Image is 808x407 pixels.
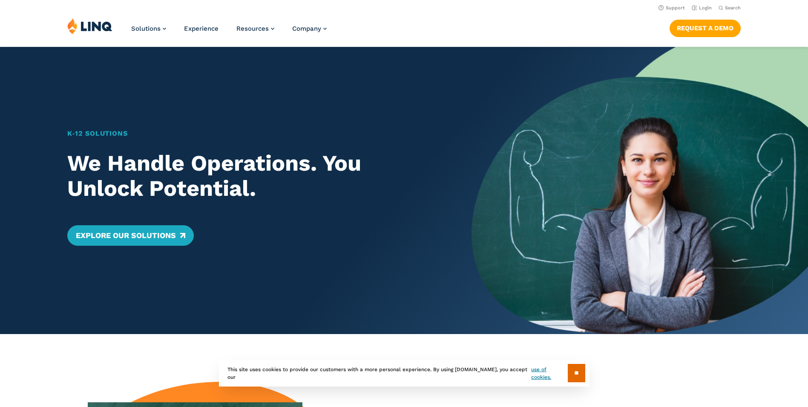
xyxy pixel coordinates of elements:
[719,5,741,11] button: Open Search Bar
[472,47,808,334] img: Home Banner
[292,25,327,32] a: Company
[236,25,269,32] span: Resources
[131,25,166,32] a: Solutions
[67,128,438,139] h1: K‑12 Solutions
[236,25,274,32] a: Resources
[531,366,567,381] a: use of cookies.
[670,20,741,37] a: Request a Demo
[670,18,741,37] nav: Button Navigation
[131,25,161,32] span: Solutions
[67,151,438,202] h2: We Handle Operations. You Unlock Potential.
[184,25,219,32] a: Experience
[131,18,327,46] nav: Primary Navigation
[67,18,112,34] img: LINQ | K‑12 Software
[692,5,712,11] a: Login
[725,5,741,11] span: Search
[67,225,194,246] a: Explore Our Solutions
[658,5,685,11] a: Support
[219,360,589,387] div: This site uses cookies to provide our customers with a more personal experience. By using [DOMAIN...
[292,25,321,32] span: Company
